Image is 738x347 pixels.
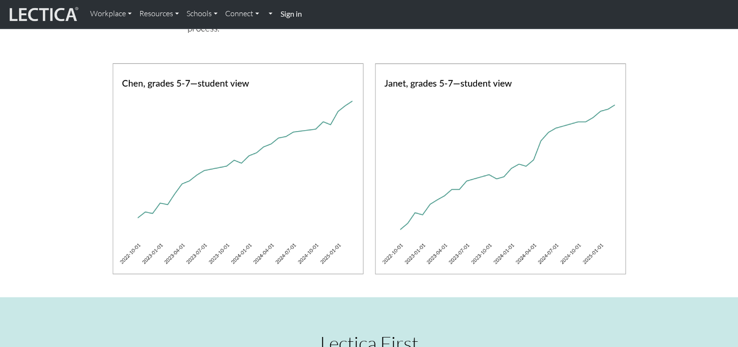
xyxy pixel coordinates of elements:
[280,9,301,18] strong: Sign in
[113,63,364,274] img: chen-5-7-student.png
[135,4,183,24] a: Resources
[276,4,305,24] a: Sign in
[375,63,626,274] img: janet-5-7-student.png
[86,4,135,24] a: Workplace
[7,5,79,23] img: lecticalive
[183,4,221,24] a: Schools
[221,4,263,24] a: Connect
